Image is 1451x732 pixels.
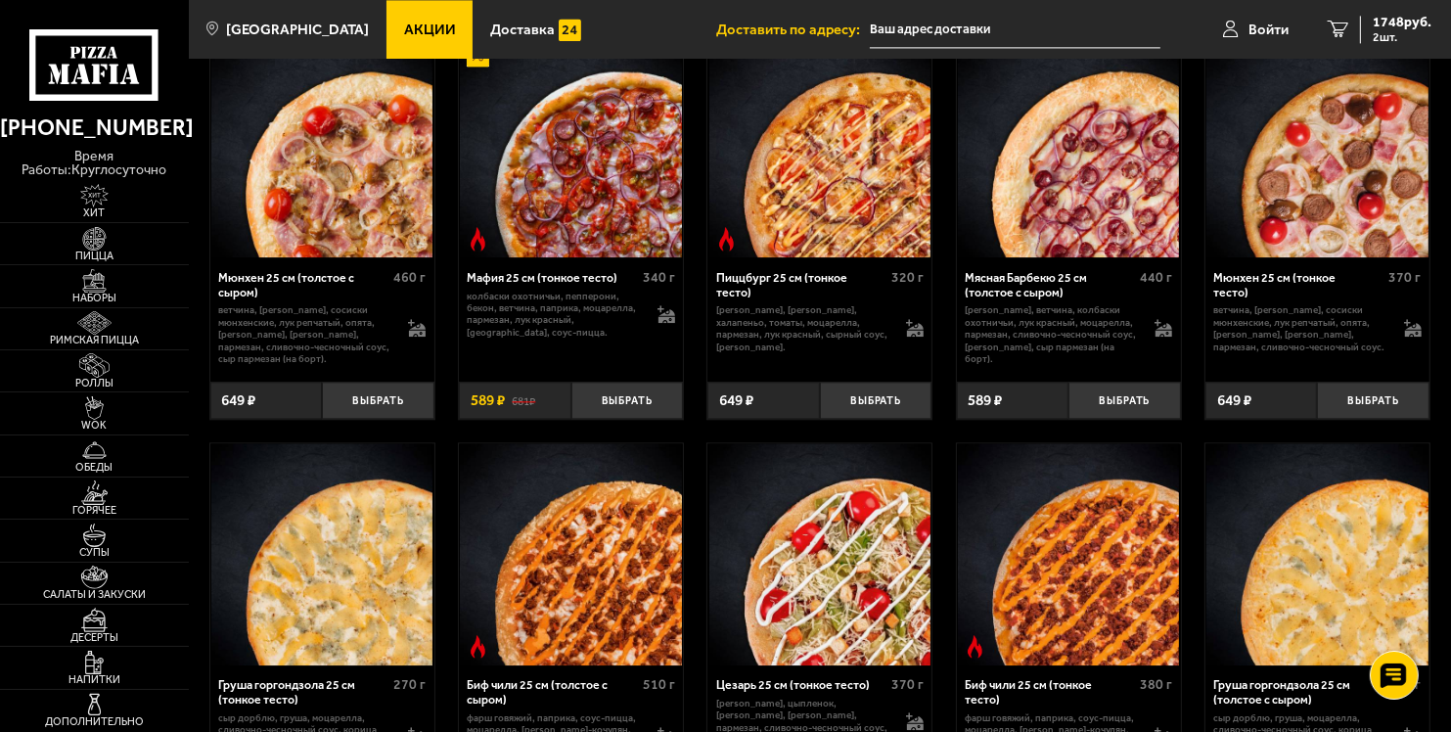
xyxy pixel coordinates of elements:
[467,678,637,708] div: Биф чили 25 см (толстое с сыром)
[891,676,924,693] span: 370 г
[218,271,388,300] div: Мюнхен 25 см (толстое с сыром)
[709,36,930,257] img: Пиццбург 25 см (тонкое тесто)
[512,392,535,407] s: 681 ₽
[716,271,886,300] div: Пиццбург 25 см (тонкое тесто)
[1213,678,1383,708] div: Груша горгондзола 25 см (толстое с сыром)
[958,443,1179,664] img: Биф чили 25 см (тонкое тесто)
[1248,23,1289,37] span: Войти
[471,391,505,409] span: 589 ₽
[1213,304,1388,352] p: ветчина, [PERSON_NAME], сосиски мюнхенские, лук репчатый, опята, [PERSON_NAME], [PERSON_NAME], па...
[218,678,388,708] div: Груша горгондзола 25 см (тонкое тесто)
[1217,391,1251,409] span: 649 ₽
[210,36,434,257] a: Мюнхен 25 см (толстое с сыром)
[571,382,684,419] button: Выбрать
[716,304,891,352] p: [PERSON_NAME], [PERSON_NAME], халапеньо, томаты, моцарелла, пармезан, лук красный, сырный соус, [...
[467,227,489,250] img: Острое блюдо
[459,443,683,664] a: Острое блюдоБиф чили 25 см (толстое с сыром)
[459,36,683,257] a: АкционныйОстрое блюдоМафия 25 см (тонкое тесто)
[968,391,1002,409] span: 589 ₽
[1213,271,1383,300] div: Мюнхен 25 см (тонкое тесто)
[719,391,753,409] span: 649 ₽
[211,443,432,664] img: Груша горгондзола 25 см (тонкое тесто)
[226,23,369,37] span: [GEOGRAPHIC_DATA]
[820,382,932,419] button: Выбрать
[643,269,675,286] span: 340 г
[715,227,738,250] img: Острое блюдо
[870,12,1160,48] span: Россия, Санкт-Петербург, улица Демьяна Бедного, 24к3
[490,23,555,37] span: Доставка
[322,382,434,419] button: Выбрать
[460,443,681,664] img: Биф чили 25 см (толстое с сыром)
[870,12,1160,48] input: Ваш адрес доставки
[460,36,681,257] img: Мафия 25 см (тонкое тесто)
[958,36,1179,257] img: Мясная Барбекю 25 см (толстое с сыром)
[1206,443,1428,664] img: Груша горгондзола 25 см (толстое с сыром)
[1140,676,1172,693] span: 380 г
[707,443,931,664] a: Цезарь 25 см (тонкое тесто)
[957,36,1181,257] a: Мясная Барбекю 25 см (толстое с сыром)
[467,635,489,658] img: Острое блюдо
[965,304,1140,365] p: [PERSON_NAME], ветчина, колбаски охотничьи, лук красный, моцарелла, пармезан, сливочно-чесночный ...
[1206,36,1428,257] img: Мюнхен 25 см (тонкое тесто)
[210,443,434,664] a: Груша горгондзола 25 см (тонкое тесто)
[1389,269,1422,286] span: 370 г
[221,391,255,409] span: 649 ₽
[1373,31,1431,43] span: 2 шт.
[1373,16,1431,29] span: 1748 руб.
[716,678,886,693] div: Цезарь 25 см (тонкое тесто)
[965,271,1135,300] div: Мясная Барбекю 25 см (толстое с сыром)
[709,443,930,664] img: Цезарь 25 см (тонкое тесто)
[716,23,870,37] span: Доставить по адресу:
[559,19,581,41] img: 15daf4d41897b9f0e9f617042186c801.svg
[467,271,637,286] div: Мафия 25 см (тонкое тесто)
[957,443,1181,664] a: Острое блюдоБиф чили 25 см (тонкое тесто)
[964,635,986,658] img: Острое блюдо
[1140,269,1172,286] span: 440 г
[707,36,931,257] a: Острое блюдоПиццбург 25 см (тонкое тесто)
[1205,36,1429,257] a: Мюнхен 25 см (тонкое тесто)
[393,269,426,286] span: 460 г
[1317,382,1429,419] button: Выбрать
[218,304,393,365] p: ветчина, [PERSON_NAME], сосиски мюнхенские, лук репчатый, опята, [PERSON_NAME], [PERSON_NAME], па...
[467,291,642,339] p: колбаски охотничьи, пепперони, бекон, ветчина, паприка, моцарелла, пармезан, лук красный, [GEOGRA...
[393,676,426,693] span: 270 г
[404,23,456,37] span: Акции
[1205,443,1429,664] a: Груша горгондзола 25 см (толстое с сыром)
[211,36,432,257] img: Мюнхен 25 см (толстое с сыром)
[891,269,924,286] span: 320 г
[1068,382,1181,419] button: Выбрать
[965,678,1135,708] div: Биф чили 25 см (тонкое тесто)
[643,676,675,693] span: 510 г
